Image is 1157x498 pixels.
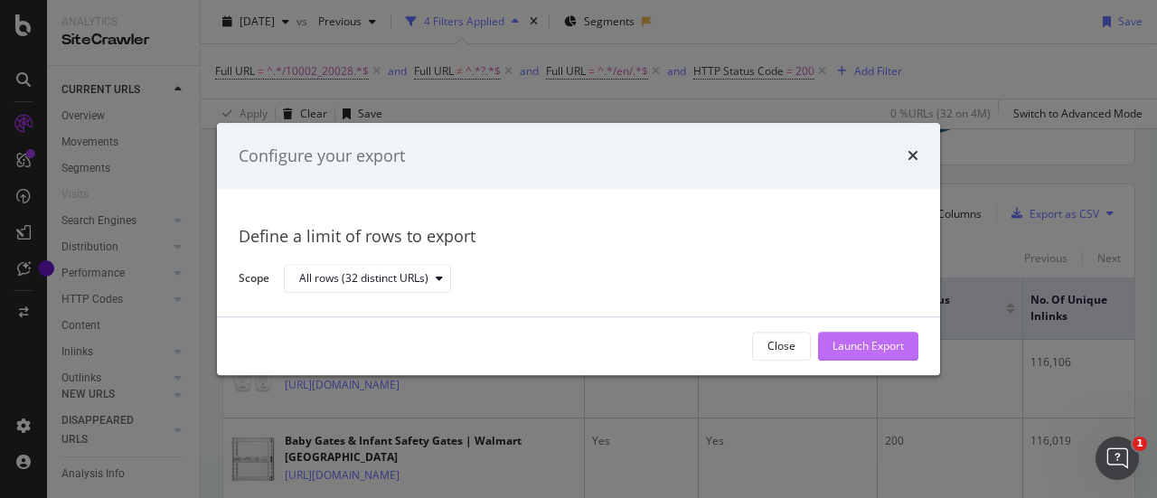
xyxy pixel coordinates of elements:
iframe: Intercom live chat [1096,437,1139,480]
button: All rows (32 distinct URLs) [284,265,451,294]
div: modal [217,123,940,375]
button: Close [752,332,811,361]
div: Launch Export [832,339,904,354]
label: Scope [239,270,269,290]
div: Define a limit of rows to export [239,226,918,249]
div: All rows (32 distinct URLs) [299,274,428,285]
div: times [908,145,918,168]
span: 1 [1133,437,1147,451]
div: Close [767,339,795,354]
button: Launch Export [818,332,918,361]
div: Configure your export [239,145,405,168]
